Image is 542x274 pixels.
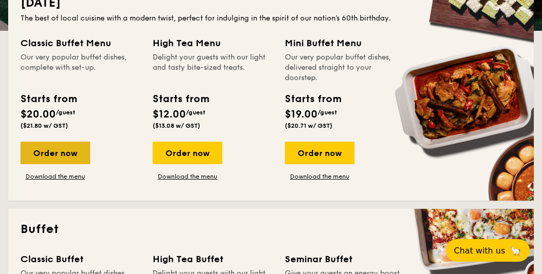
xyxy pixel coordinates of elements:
[153,91,209,107] div: Starts from
[446,239,530,262] button: Chat with us🦙
[153,252,273,266] div: High Tea Buffet
[285,172,355,181] a: Download the menu
[153,52,273,83] div: Delight your guests with our light and tasty bite-sized treats.
[20,142,90,164] div: Order now
[20,221,522,238] h2: Buffet
[20,172,90,181] a: Download the menu
[153,142,222,164] div: Order now
[285,36,405,50] div: Mini Buffet Menu
[153,122,200,129] span: ($13.08 w/ GST)
[285,52,405,83] div: Our very popular buffet dishes, delivered straight to your doorstep.
[285,252,405,266] div: Seminar Buffet
[153,172,222,181] a: Download the menu
[153,108,186,121] span: $12.00
[153,36,273,50] div: High Tea Menu
[20,108,56,121] span: $20.00
[285,91,341,107] div: Starts from
[285,108,318,121] span: $19.00
[318,109,337,116] span: /guest
[20,252,140,266] div: Classic Buffet
[285,122,332,129] span: ($20.71 w/ GST)
[509,245,522,257] span: 🦙
[20,52,140,83] div: Our very popular buffet dishes, complete with set-up.
[20,91,76,107] div: Starts from
[20,13,522,24] div: The best of local cuisine with a modern twist, perfect for indulging in the spirit of our nation’...
[20,36,140,50] div: Classic Buffet Menu
[56,109,75,116] span: /guest
[20,122,68,129] span: ($21.80 w/ GST)
[186,109,205,116] span: /guest
[454,246,505,256] span: Chat with us
[285,142,355,164] div: Order now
